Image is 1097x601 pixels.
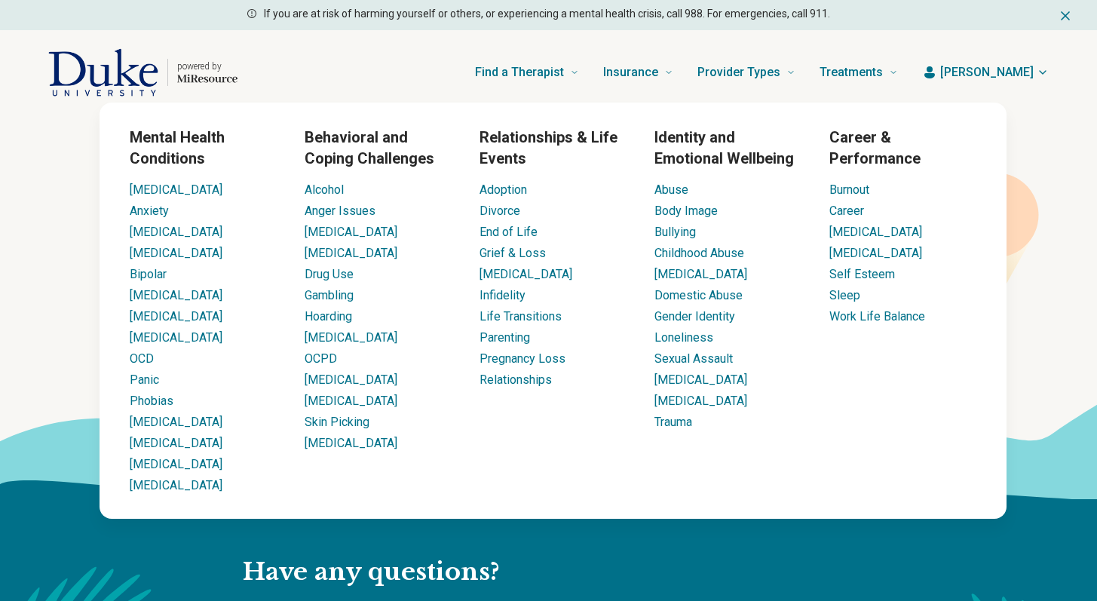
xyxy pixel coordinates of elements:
a: [MEDICAL_DATA] [829,225,922,239]
a: Skin Picking [305,415,369,429]
button: Dismiss [1058,6,1073,24]
a: [MEDICAL_DATA] [305,436,397,450]
a: Bullying [654,225,696,239]
a: Insurance [603,42,673,103]
a: Career [829,204,864,218]
a: Phobias [130,394,173,408]
a: Abuse [654,182,688,197]
a: Anxiety [130,204,169,218]
a: [MEDICAL_DATA] [130,457,222,471]
span: Treatments [820,62,883,83]
a: Loneliness [654,330,713,345]
a: [MEDICAL_DATA] [654,373,747,387]
h3: Career & Performance [829,127,976,169]
p: powered by [177,60,237,72]
h3: Behavioral and Coping Challenges [305,127,455,169]
span: [PERSON_NAME] [940,63,1034,81]
span: Provider Types [697,62,780,83]
a: [MEDICAL_DATA] [829,246,922,260]
span: Find a Therapist [475,62,564,83]
a: Divorce [480,204,520,218]
a: Anger Issues [305,204,375,218]
a: [MEDICAL_DATA] [654,267,747,281]
a: Body Image [654,204,718,218]
a: Self Esteem [829,267,895,281]
p: If you are at risk of harming yourself or others, or experiencing a mental health crisis, call 98... [264,6,830,22]
a: [MEDICAL_DATA] [130,436,222,450]
a: [MEDICAL_DATA] [130,478,222,492]
a: End of Life [480,225,538,239]
a: [MEDICAL_DATA] [130,288,222,302]
h3: Identity and Emotional Wellbeing [654,127,805,169]
a: Bipolar [130,267,167,281]
a: Infidelity [480,288,526,302]
a: Treatments [820,42,898,103]
a: [MEDICAL_DATA] [305,394,397,408]
a: Life Transitions [480,309,562,323]
h3: Relationships & Life Events [480,127,630,169]
a: [MEDICAL_DATA] [654,394,747,408]
a: Grief & Loss [480,246,546,260]
a: Parenting [480,330,530,345]
a: Childhood Abuse [654,246,744,260]
a: OCD [130,351,154,366]
a: [MEDICAL_DATA] [480,267,572,281]
a: [MEDICAL_DATA] [305,246,397,260]
a: [MEDICAL_DATA] [130,182,222,197]
a: Domestic Abuse [654,288,743,302]
a: Home page [48,48,237,97]
span: Insurance [603,62,658,83]
a: Relationships [480,373,552,387]
a: Hoarding [305,309,352,323]
a: Provider Types [697,42,795,103]
h2: Have any questions? [243,557,818,588]
a: [MEDICAL_DATA] [130,309,222,323]
a: Gambling [305,288,354,302]
h3: Mental Health Conditions [130,127,280,169]
a: Pregnancy Loss [480,351,565,366]
a: [MEDICAL_DATA] [305,373,397,387]
a: [MEDICAL_DATA] [305,225,397,239]
button: [PERSON_NAME] [922,63,1049,81]
a: Burnout [829,182,869,197]
a: OCPD [305,351,337,366]
a: Sexual Assault [654,351,733,366]
a: [MEDICAL_DATA] [130,415,222,429]
a: Trauma [654,415,692,429]
a: Work Life Balance [829,309,925,323]
a: Alcohol [305,182,344,197]
a: Gender Identity [654,309,735,323]
a: [MEDICAL_DATA] [130,330,222,345]
a: [MEDICAL_DATA] [130,246,222,260]
div: Find a Therapist [9,103,1097,519]
a: Find a Therapist [475,42,579,103]
a: Panic [130,373,159,387]
a: [MEDICAL_DATA] [130,225,222,239]
a: Drug Use [305,267,354,281]
a: Adoption [480,182,527,197]
a: Sleep [829,288,860,302]
a: [MEDICAL_DATA] [305,330,397,345]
